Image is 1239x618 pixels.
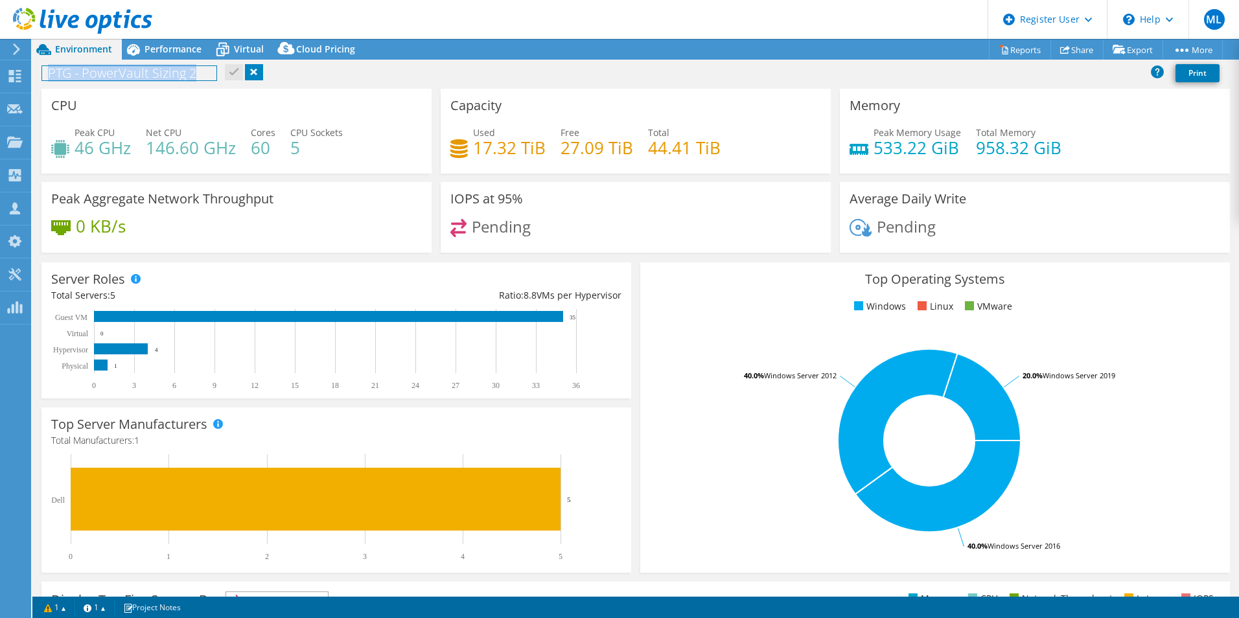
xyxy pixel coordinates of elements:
span: Peak Memory Usage [874,126,961,139]
h3: Server Roles [51,272,125,286]
text: 33 [532,381,540,390]
tspan: Windows Server 2016 [988,541,1060,551]
span: CPU Sockets [290,126,343,139]
span: Free [561,126,579,139]
span: Pending [472,216,531,237]
text: 6 [172,381,176,390]
tspan: 40.0% [967,541,988,551]
h4: 17.32 TiB [473,141,546,155]
li: Latency [1121,591,1170,606]
li: Linux [914,299,953,314]
text: 9 [213,381,216,390]
text: 18 [331,381,339,390]
text: 3 [363,552,367,561]
h4: 533.22 GiB [874,141,961,155]
h3: Top Server Manufacturers [51,417,207,431]
a: 1 [75,599,115,615]
text: 0 [92,381,96,390]
a: Reports [989,40,1051,60]
li: IOPS [1178,591,1214,606]
h4: 60 [251,141,275,155]
a: 1 [35,599,75,615]
text: Virtual [67,329,89,338]
text: 30 [492,381,500,390]
div: Total Servers: [51,288,336,303]
span: 8.8 [524,289,537,301]
h1: PTG - PowerVault Sizing 2 [42,66,216,80]
text: 12 [251,381,259,390]
h4: 27.09 TiB [561,141,633,155]
span: IOPS [226,592,328,608]
h3: Capacity [450,98,502,113]
text: 3 [132,381,136,390]
text: 4 [461,552,465,561]
span: ML [1204,9,1225,30]
text: 0 [100,330,104,337]
a: Project Notes [114,599,190,615]
span: 1 [134,434,139,446]
tspan: 20.0% [1023,371,1043,380]
h4: 5 [290,141,343,155]
tspan: Windows Server 2019 [1043,371,1115,380]
h3: Average Daily Write [850,192,966,206]
span: Total [648,126,669,139]
a: Export [1103,40,1163,60]
h3: CPU [51,98,77,113]
h4: 146.60 GHz [146,141,236,155]
h3: Top Operating Systems [650,272,1220,286]
h3: Memory [850,98,900,113]
h3: Peak Aggregate Network Throughput [51,192,273,206]
span: Cloud Pricing [296,43,355,55]
h4: 0 KB/s [76,219,126,233]
text: 27 [452,381,459,390]
li: Windows [851,299,906,314]
text: Guest VM [55,313,87,322]
h4: 44.41 TiB [648,141,721,155]
li: CPU [965,591,998,606]
text: 1 [167,552,170,561]
text: 24 [411,381,419,390]
li: VMware [962,299,1012,314]
text: Hypervisor [53,345,88,354]
text: Dell [51,496,65,505]
text: Physical [62,361,88,371]
h3: IOPS at 95% [450,192,523,206]
text: 0 [69,552,73,561]
h4: 46 GHz [75,141,131,155]
a: Share [1050,40,1104,60]
h4: 958.32 GiB [976,141,1061,155]
text: 5 [559,552,562,561]
span: Total Memory [976,126,1036,139]
li: Network Throughput [1006,591,1113,606]
span: Virtual [234,43,264,55]
span: Environment [55,43,112,55]
text: 36 [572,381,580,390]
text: 1 [114,363,117,369]
text: 5 [567,496,571,503]
tspan: 40.0% [744,371,764,380]
span: Performance [145,43,202,55]
text: 21 [371,381,379,390]
a: More [1163,40,1223,60]
span: Used [473,126,495,139]
span: Net CPU [146,126,181,139]
text: 2 [265,552,269,561]
tspan: Windows Server 2012 [764,371,837,380]
a: Print [1175,64,1220,82]
text: 35 [570,314,576,321]
li: Memory [905,591,956,606]
span: 5 [110,289,115,301]
svg: \n [1123,14,1135,25]
span: Cores [251,126,275,139]
span: Peak CPU [75,126,115,139]
span: Pending [877,216,936,237]
h4: Total Manufacturers: [51,433,621,448]
text: 4 [155,347,158,353]
div: Ratio: VMs per Hypervisor [336,288,621,303]
text: 15 [291,381,299,390]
